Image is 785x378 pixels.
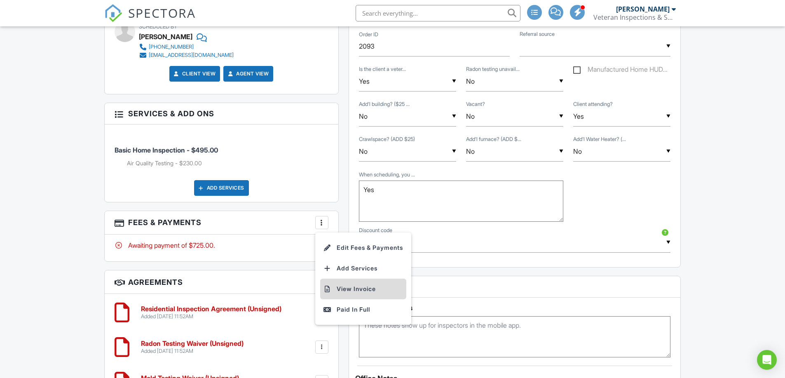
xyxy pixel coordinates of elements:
[757,350,777,370] div: Open Intercom Messenger
[356,5,520,21] input: Search everything...
[172,70,216,78] a: Client View
[141,305,281,320] a: Residential Inspection Agreement (Unsigned) Added [DATE] 11:52AM
[141,340,244,355] a: Radon Testing Waiver (Unsigned) Added [DATE] 11:52AM
[141,305,281,313] h6: Residential Inspection Agreement (Unsigned)
[359,101,410,108] label: Add'l building? ($25 PER building): Add each during scheduling. *Primary garage included.*
[141,313,281,320] div: Added [DATE] 11:52AM
[573,136,626,143] label: Add'l Water Heater? (ADD $25). Add each during scheduling.
[115,131,328,174] li: Service: Basic Home Inspection
[104,11,196,28] a: SPECTORA
[128,4,196,21] span: SPECTORA
[127,159,328,167] li: Add on: Air Quality Testing
[139,43,234,51] a: [PHONE_NUMBER]
[359,136,415,143] label: Crawlspace? (ADD $25)
[359,304,671,312] h5: Inspector Notes
[105,103,338,124] h3: Services & Add ons
[359,171,415,178] label: When scheduling, you consent to receive calls, emails, and text messages to update you on informa...
[520,31,555,38] label: Referral source
[139,31,192,43] div: [PERSON_NAME]
[359,181,563,222] textarea: When scheduling, you consent to receive calls, emails, and text messages to update you on informa...
[139,51,234,59] a: [EMAIL_ADDRESS][DOMAIN_NAME]
[226,70,269,78] a: Agent View
[359,66,406,73] label: Is the client a veteran? (Free termite inspection included)
[105,270,338,294] h3: Agreements
[616,5,670,13] div: [PERSON_NAME]
[141,348,244,355] div: Added [DATE] 11:52AM
[105,211,338,235] h3: Fees & Payments
[349,276,681,298] h3: Notes
[104,4,122,22] img: The Best Home Inspection Software - Spectora
[115,146,218,154] span: Basic Home Inspection - $495.00
[141,340,244,347] h6: Radon Testing Waiver (Unsigned)
[359,227,392,234] label: Discount code
[149,52,234,59] div: [EMAIL_ADDRESS][DOMAIN_NAME]
[573,101,613,108] label: Client attending?
[359,31,378,38] label: Order ID
[466,136,521,143] label: Add'l furnace? (ADD $25). Add each during scheduling.
[115,241,328,250] div: Awaiting payment of $725.00.
[149,44,194,50] div: [PHONE_NUMBER]
[573,66,668,76] label: Manufactured Home HUD Foundation Certification Needed? (Add $400).
[593,13,676,21] div: Veteran Inspections & Services
[466,101,485,108] label: Vacant?
[466,66,520,73] label: Radon testing unavailable outside 25 miles of Grand Rapids. Select to confirm.
[194,180,249,196] div: Add Services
